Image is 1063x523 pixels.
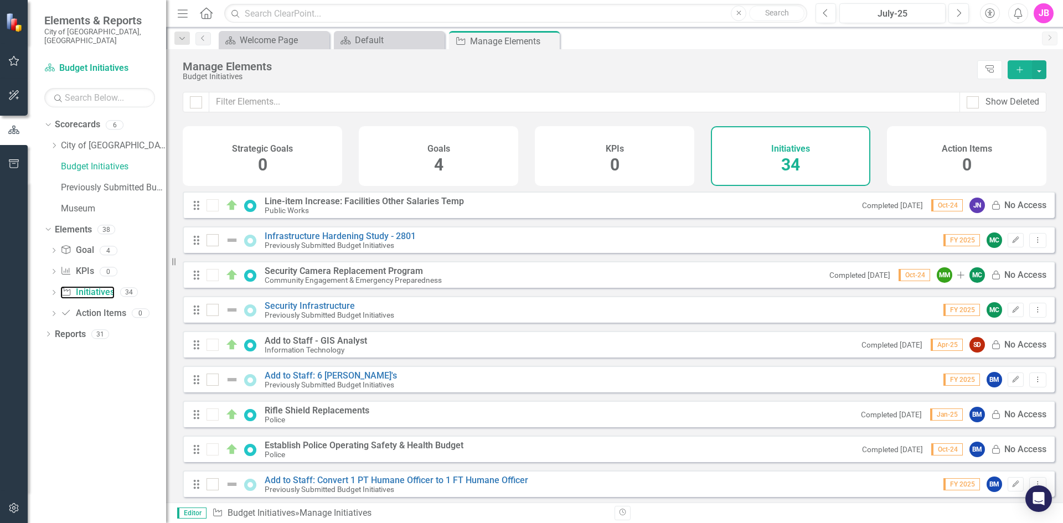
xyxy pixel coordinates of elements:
a: Elements [55,224,92,236]
div: 34 [120,288,138,297]
span: 4 [434,155,443,174]
input: Search ClearPoint... [224,4,807,23]
h4: KPIs [606,144,624,154]
img: Not Defined [225,303,239,317]
small: Completed [DATE] [861,340,922,349]
div: BM [987,477,1002,492]
small: Previously Submitted Budget Initiatives [265,381,394,389]
button: Search [749,6,804,21]
h4: Strategic Goals [232,144,293,154]
div: No Access [1004,443,1046,456]
div: BM [969,407,985,422]
div: SD [969,337,985,353]
span: FY 2025 [943,234,980,246]
a: Budget Initiatives [228,508,295,518]
button: JB [1034,3,1054,23]
a: Reports [55,328,86,341]
img: Not Defined [225,234,239,247]
div: MC [987,302,1002,318]
img: C [225,199,239,212]
span: 0 [258,155,267,174]
a: Add to Staff: 6 [PERSON_NAME]'s [265,370,397,381]
div: MC [969,267,985,283]
a: Default [337,33,442,47]
span: 0 [610,155,620,174]
div: Show Deleted [985,96,1039,108]
div: MM [937,267,952,283]
span: 0 [962,155,972,174]
div: No Access [1004,199,1046,212]
a: City of [GEOGRAPHIC_DATA] [61,139,166,152]
small: Police [265,416,285,424]
small: Completed [DATE] [861,410,922,419]
span: Oct-24 [931,199,963,211]
a: Action Items [60,307,126,320]
small: Community Engagement & Emergency Preparedness [265,276,442,284]
img: C [225,408,239,421]
button: July-25 [839,3,946,23]
div: July-25 [843,7,942,20]
div: No Access [1004,339,1046,351]
a: Add to Staff: Convert 1 PT Humane Officer to 1 FT Humane Officer [265,475,528,485]
div: No Access [1004,408,1046,421]
div: BM [969,442,985,457]
a: Budget Initiatives [44,62,155,75]
h4: Goals [427,144,450,154]
small: City of [GEOGRAPHIC_DATA], [GEOGRAPHIC_DATA] [44,27,155,45]
a: Scorecards [55,118,100,131]
div: Open Intercom Messenger [1025,485,1052,512]
div: Establish Police Operating Safety & Health Budget [265,441,463,450]
small: Completed [DATE] [862,201,923,210]
span: 34 [781,155,800,174]
small: Previously Submitted Budget Initiatives [265,311,394,319]
a: Budget Initiatives [61,160,166,173]
a: Museum [61,203,166,215]
span: Search [765,8,789,17]
input: Filter Elements... [209,92,960,112]
span: Oct-24 [931,443,963,455]
span: FY 2025 [943,374,980,386]
div: JN [969,198,985,213]
img: Not Defined [225,478,239,491]
div: Security Camera Replacement Program [265,266,442,276]
a: Infrastructure Hardening Study - 2801 [265,231,416,241]
div: Welcome Page [240,33,327,47]
span: FY 2025 [943,304,980,316]
div: MC [987,232,1002,248]
span: Elements & Reports [44,14,155,27]
div: » Manage Initiatives [212,507,606,520]
div: 31 [91,329,109,339]
a: Previously Submitted Budget Initiatives [61,182,166,194]
div: No Access [1004,269,1046,282]
div: Add to Staff - GIS Analyst [265,336,367,346]
input: Search Below... [44,88,155,107]
div: BM [987,372,1002,387]
a: Goal [60,244,94,257]
small: Police [265,450,285,459]
div: Manage Elements [183,60,972,73]
a: Initiatives [60,286,114,299]
small: Completed [DATE] [862,445,923,454]
div: 0 [100,267,117,276]
div: 38 [97,225,115,234]
small: Information Technology [265,346,344,354]
small: Previously Submitted Budget Initiatives [265,485,394,494]
div: Default [355,33,442,47]
a: KPIs [60,265,94,278]
a: Welcome Page [221,33,327,47]
div: Line-item Increase: Facilities Other Salaries Temp [265,196,464,206]
img: C [225,268,239,282]
span: Oct-24 [899,269,930,281]
span: Jan-25 [930,408,963,421]
h4: Action Items [942,144,992,154]
h4: Initiatives [771,144,810,154]
div: Manage Elements [470,34,557,48]
div: Rifle Shield Replacements [265,406,369,416]
div: 6 [106,120,123,130]
span: FY 2025 [943,478,980,490]
img: Not Defined [225,373,239,386]
img: C [225,338,239,351]
span: Editor [177,508,207,519]
span: Apr-25 [931,339,963,351]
